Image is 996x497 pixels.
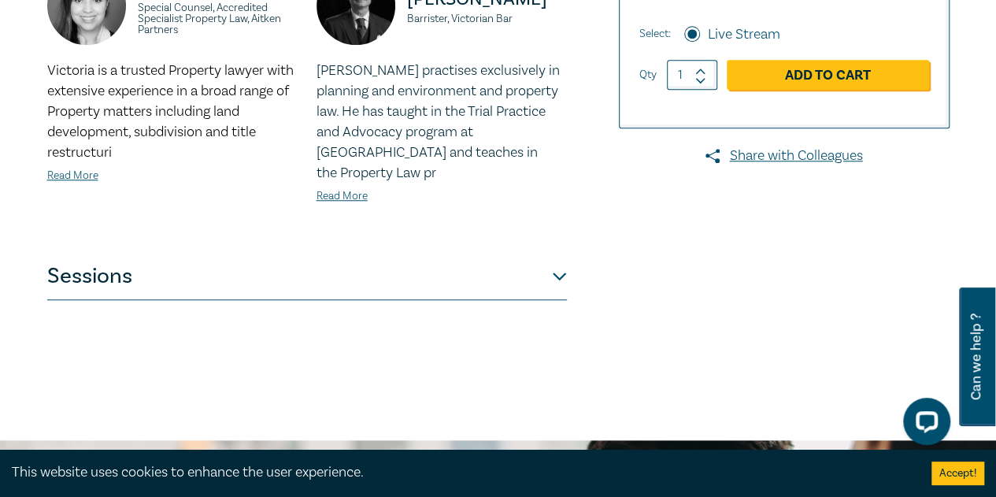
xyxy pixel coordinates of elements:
[317,189,368,203] a: Read More
[667,60,717,90] input: 1
[47,61,294,161] span: Victoria is a trusted Property lawyer with extensive experience in a broad range of Property matt...
[708,24,780,45] label: Live Stream
[317,61,567,184] p: [PERSON_NAME] practises exclusively in planning and environment and property law. He has taught i...
[619,146,950,166] a: Share with Colleagues
[138,2,298,35] small: Special Counsel, Accredited Specialist Property Law, Aitken Partners
[727,60,929,90] a: Add to Cart
[639,66,657,83] label: Qty
[407,13,567,24] small: Barrister, Victorian Bar
[12,462,908,483] div: This website uses cookies to enhance the user experience.
[639,25,671,43] span: Select:
[890,391,957,458] iframe: LiveChat chat widget
[931,462,984,485] button: Accept cookies
[47,253,567,300] button: Sessions
[47,169,98,183] a: Read More
[968,297,983,417] span: Can we help ?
